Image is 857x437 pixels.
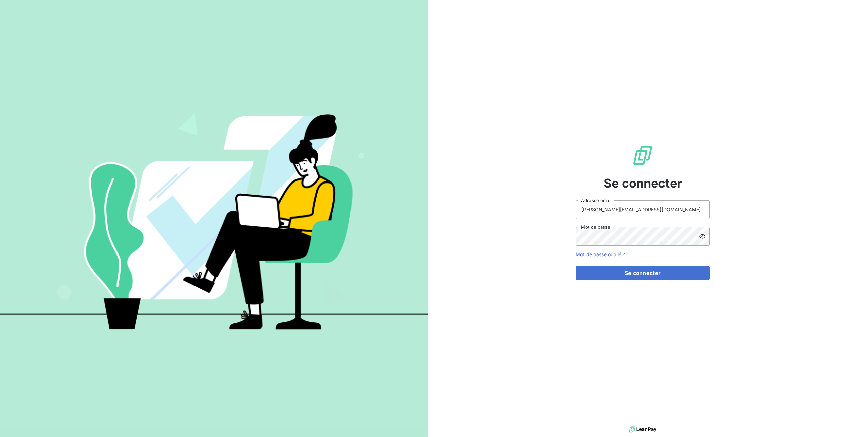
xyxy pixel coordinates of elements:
a: Mot de passe oublié ? [576,251,625,257]
img: logo [629,424,656,434]
span: Se connecter [604,174,682,192]
input: placeholder [576,200,710,219]
button: Se connecter [576,266,710,280]
img: Logo LeanPay [632,145,653,166]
